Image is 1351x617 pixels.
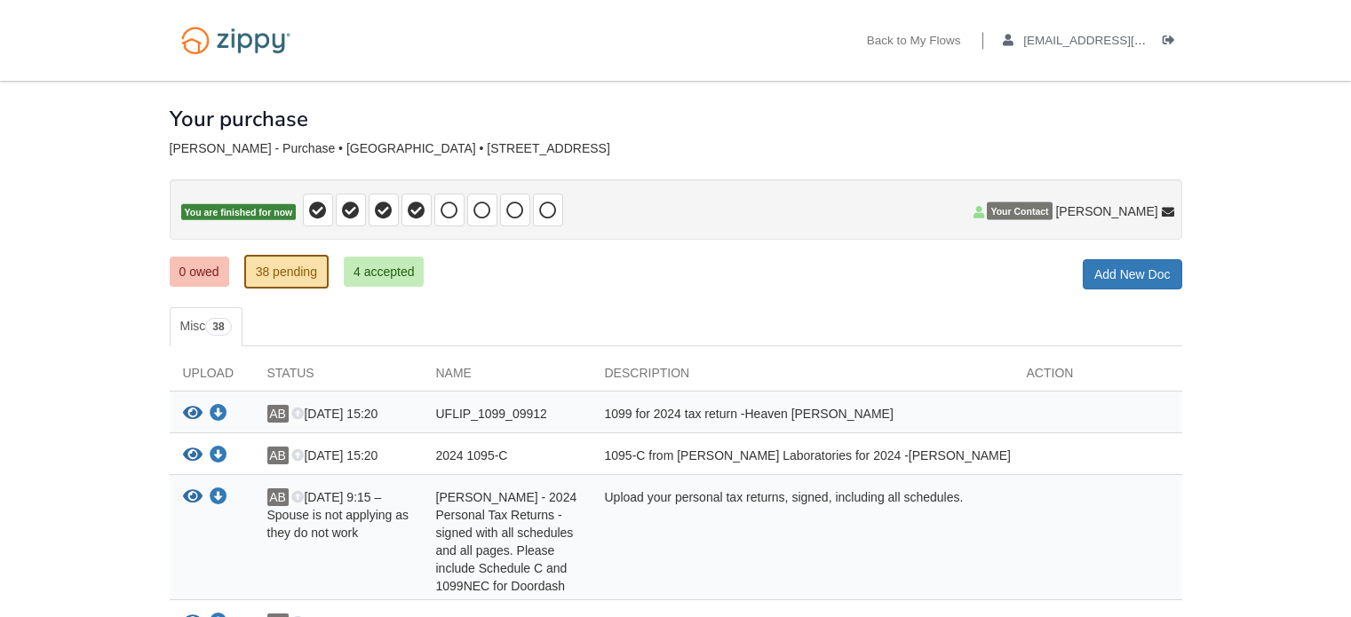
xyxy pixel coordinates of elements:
[1163,34,1182,51] a: Log out
[181,204,297,221] span: You are finished for now
[592,405,1013,428] div: 1099 for 2024 tax return -Heaven [PERSON_NAME]
[267,490,409,540] span: [DATE] 9:15 – Spouse is not applying as they do not work
[1013,364,1182,391] div: Action
[436,407,547,421] span: UFLIP_1099_09912
[436,448,508,463] span: 2024 1095-C
[205,318,231,336] span: 38
[1055,202,1157,220] span: [PERSON_NAME]
[291,407,377,421] span: [DATE] 15:20
[170,18,302,63] img: Logo
[592,488,1013,595] div: Upload your personal tax returns, signed, including all schedules.
[244,255,329,289] a: 38 pending
[183,447,203,465] button: View 2024 1095-C
[291,448,377,463] span: [DATE] 15:20
[210,449,227,463] a: Download 2024 1095-C
[423,364,592,391] div: Name
[592,447,1013,470] div: 1095-C from [PERSON_NAME] Laboratories for 2024 -[PERSON_NAME]
[170,307,242,346] a: Misc
[344,257,425,287] a: 4 accepted
[592,364,1013,391] div: Description
[436,490,577,593] span: [PERSON_NAME] - 2024 Personal Tax Returns - signed with all schedules and all pages. Please inclu...
[267,447,289,464] span: AB
[1083,259,1182,289] a: Add New Doc
[170,107,308,131] h1: Your purchase
[867,34,961,51] a: Back to My Flows
[210,407,227,422] a: Download UFLIP_1099_09912
[170,141,1182,156] div: [PERSON_NAME] - Purchase • [GEOGRAPHIC_DATA] • [STREET_ADDRESS]
[254,364,423,391] div: Status
[170,257,229,287] a: 0 owed
[1023,34,1227,47] span: ajbyrom1999@gmail.com
[210,491,227,505] a: Download Anna Byrom - 2024 Personal Tax Returns - signed with all schedules and all pages. Please...
[183,488,203,507] button: View Anna Byrom - 2024 Personal Tax Returns - signed with all schedules and all pages. Please inc...
[267,405,289,423] span: AB
[987,202,1052,220] span: Your Contact
[1003,34,1228,51] a: edit profile
[170,364,254,391] div: Upload
[183,405,203,423] button: View UFLIP_1099_09912
[267,488,289,506] span: AB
